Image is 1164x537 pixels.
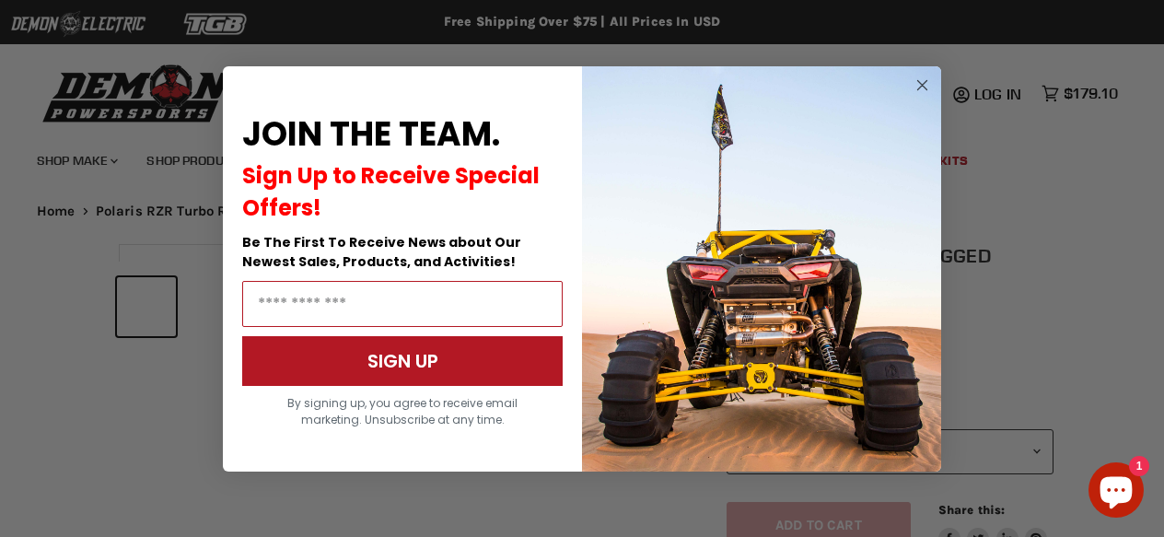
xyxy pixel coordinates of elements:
[242,281,563,327] input: Email Address
[582,66,941,472] img: a9095488-b6e7-41ba-879d-588abfab540b.jpeg
[242,233,521,271] span: Be The First To Receive News about Our Newest Sales, Products, and Activities!
[911,74,934,97] button: Close dialog
[242,336,563,386] button: SIGN UP
[287,395,518,427] span: By signing up, you agree to receive email marketing. Unsubscribe at any time.
[242,111,500,158] span: JOIN THE TEAM.
[242,160,540,223] span: Sign Up to Receive Special Offers!
[1083,462,1149,522] inbox-online-store-chat: Shopify online store chat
